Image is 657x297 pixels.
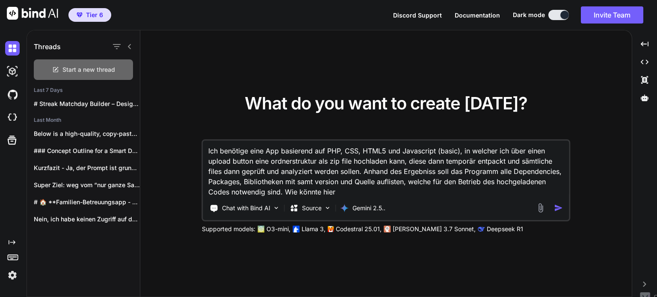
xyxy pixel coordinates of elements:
textarea: Ich benötige eine App basierend auf PHP, CSS, HTML5 und Javascript (basic), in welcher ich über e... [203,141,569,197]
p: Chat with Bind AI [222,204,270,212]
span: What do you want to create [DATE]? [245,93,527,114]
h2: Last 7 Days [27,87,140,94]
p: Below is a high-quality, copy-paste-ready prompt you... [34,129,140,138]
p: Codestral 25.01, [336,225,382,233]
img: Gemini 2.5 Pro [340,204,349,212]
img: GPT-4 [258,226,265,232]
img: claude [478,226,485,232]
h2: Last Month [27,117,140,124]
img: darkChat [5,41,20,56]
p: Kurzfazit - Ja, der Prompt ist grundsätzlich... [34,164,140,172]
button: Documentation [455,11,500,20]
p: O3-mini, [266,225,290,233]
p: Llama 3, [302,225,326,233]
img: claude [384,226,391,232]
p: Deepseek R1 [487,225,523,233]
p: Source [302,204,322,212]
span: Start a new thread [62,65,115,74]
img: darkAi-studio [5,64,20,79]
span: Documentation [455,12,500,19]
p: Nein, ich habe keinen Zugriff auf den... [34,215,140,223]
p: ### Concept Outline for a Smart Data... [34,147,140,155]
span: Discord Support [393,12,442,19]
p: # 🏠 **Familien-Betreuungsapp - Vollständige Implementierung** Dieser... [34,198,140,206]
img: Llama2 [293,226,300,232]
img: Pick Models [324,204,331,212]
p: # Streak Matchday Builder – Design Mockup... [34,100,140,108]
p: [PERSON_NAME] 3.7 Sonnet, [393,225,476,233]
span: Dark mode [513,11,545,19]
img: Pick Tools [273,204,280,212]
span: Tier 6 [86,11,103,19]
p: Gemini 2.5.. [352,204,385,212]
h1: Threads [34,41,61,52]
button: Discord Support [393,11,442,20]
img: settings [5,268,20,282]
img: Mistral-AI [328,226,334,232]
button: Invite Team [581,6,643,24]
img: githubDark [5,87,20,102]
p: Supported models: [202,225,255,233]
img: attachment [536,203,545,213]
img: icon [554,203,563,212]
img: Bind AI [7,7,58,20]
button: premiumTier 6 [68,8,111,22]
img: cloudideIcon [5,110,20,125]
p: Super Ziel: weg vom “nur ganze Saison... [34,181,140,189]
img: premium [77,12,83,18]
